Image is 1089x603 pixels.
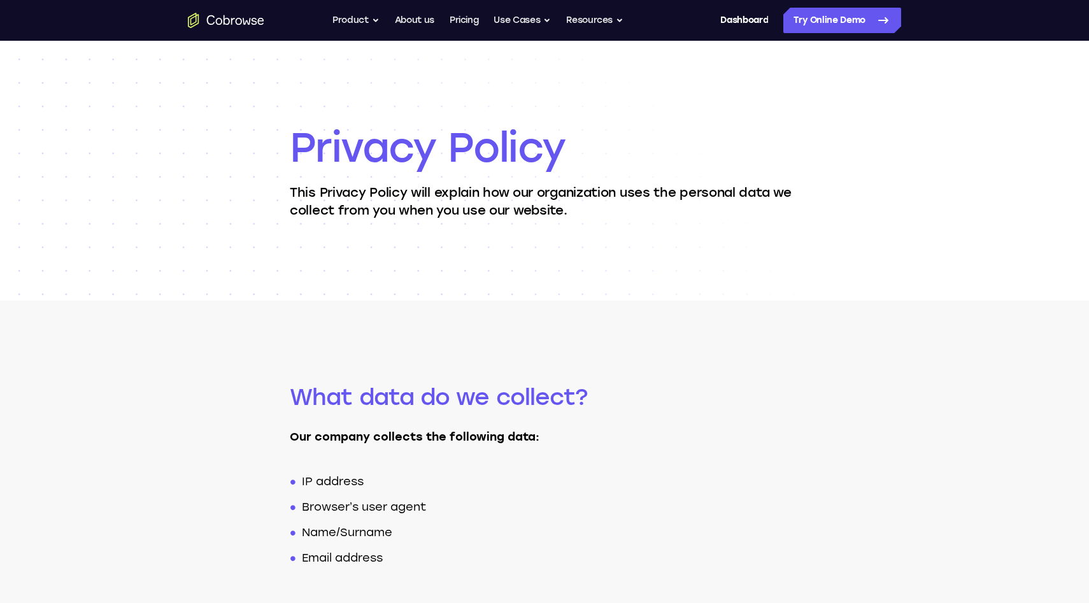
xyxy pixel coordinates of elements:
[302,517,799,543] li: Name/Surname
[188,13,264,28] a: Go to the home page
[290,382,799,413] h2: What data do we collect?
[783,8,901,33] a: Try Online Demo
[494,8,551,33] button: Use Cases
[302,466,799,492] li: IP address
[450,8,479,33] a: Pricing
[302,492,799,517] li: Browser’s user agent
[720,8,768,33] a: Dashboard
[395,8,434,33] a: About us
[290,430,539,444] strong: Our company collects the following data:
[290,183,799,219] p: This Privacy Policy will explain how our organization uses the personal data we collect from you ...
[290,122,799,173] h1: Privacy Policy
[302,543,799,568] li: Email address
[332,8,380,33] button: Product
[566,8,623,33] button: Resources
